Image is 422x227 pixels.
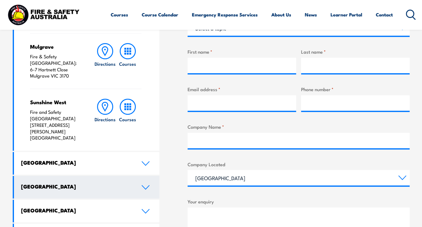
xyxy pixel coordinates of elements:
a: [GEOGRAPHIC_DATA] [14,176,160,198]
label: First name [188,48,296,55]
label: Your enquiry [188,198,410,205]
h6: Directions [95,60,116,67]
h4: [GEOGRAPHIC_DATA] [21,207,132,214]
a: Contact [376,7,393,22]
a: [GEOGRAPHIC_DATA] [14,200,160,222]
a: Directions [94,43,116,79]
label: Last name [301,48,410,55]
h4: [GEOGRAPHIC_DATA] [21,183,132,190]
h6: Courses [119,60,136,67]
p: Fire & Safety [GEOGRAPHIC_DATA]: 6-7 Hartnett Close Mulgrave VIC 3170 [30,53,82,79]
a: Course Calendar [142,7,178,22]
h6: Directions [95,116,116,122]
h4: Sunshine West [30,99,82,105]
label: Company Name [188,123,410,130]
h4: Mulgrave [30,43,82,50]
h6: Courses [119,116,136,122]
a: Directions [94,99,116,141]
a: Courses [117,99,139,141]
label: Company Located [188,161,410,168]
label: Email address [188,86,296,93]
a: About Us [271,7,291,22]
a: [GEOGRAPHIC_DATA] [14,152,160,175]
a: Courses [117,43,139,79]
a: Learner Portal [331,7,362,22]
label: Phone number [301,86,410,93]
a: News [305,7,317,22]
a: Courses [111,7,128,22]
h4: [GEOGRAPHIC_DATA] [21,159,132,166]
p: Fire and Safety [GEOGRAPHIC_DATA] [STREET_ADDRESS][PERSON_NAME] [GEOGRAPHIC_DATA] [30,109,82,141]
a: Emergency Response Services [192,7,258,22]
